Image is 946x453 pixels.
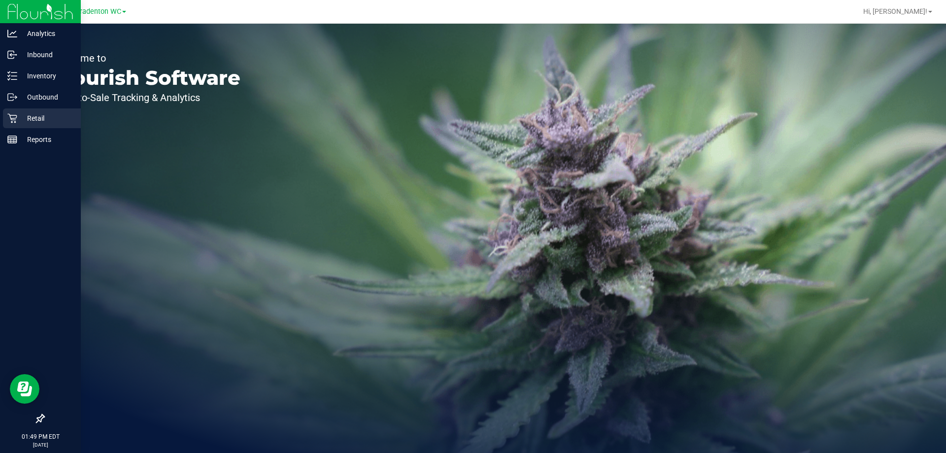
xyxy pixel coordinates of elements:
[7,92,17,102] inline-svg: Outbound
[17,91,76,103] p: Outbound
[4,432,76,441] p: 01:49 PM EDT
[7,50,17,60] inline-svg: Inbound
[17,112,76,124] p: Retail
[17,134,76,145] p: Reports
[7,135,17,144] inline-svg: Reports
[53,53,240,63] p: Welcome to
[10,374,39,404] iframe: Resource center
[53,68,240,88] p: Flourish Software
[4,441,76,449] p: [DATE]
[75,7,121,16] span: Bradenton WC
[7,71,17,81] inline-svg: Inventory
[863,7,927,15] span: Hi, [PERSON_NAME]!
[7,113,17,123] inline-svg: Retail
[17,49,76,61] p: Inbound
[7,29,17,38] inline-svg: Analytics
[17,28,76,39] p: Analytics
[17,70,76,82] p: Inventory
[53,93,240,103] p: Seed-to-Sale Tracking & Analytics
